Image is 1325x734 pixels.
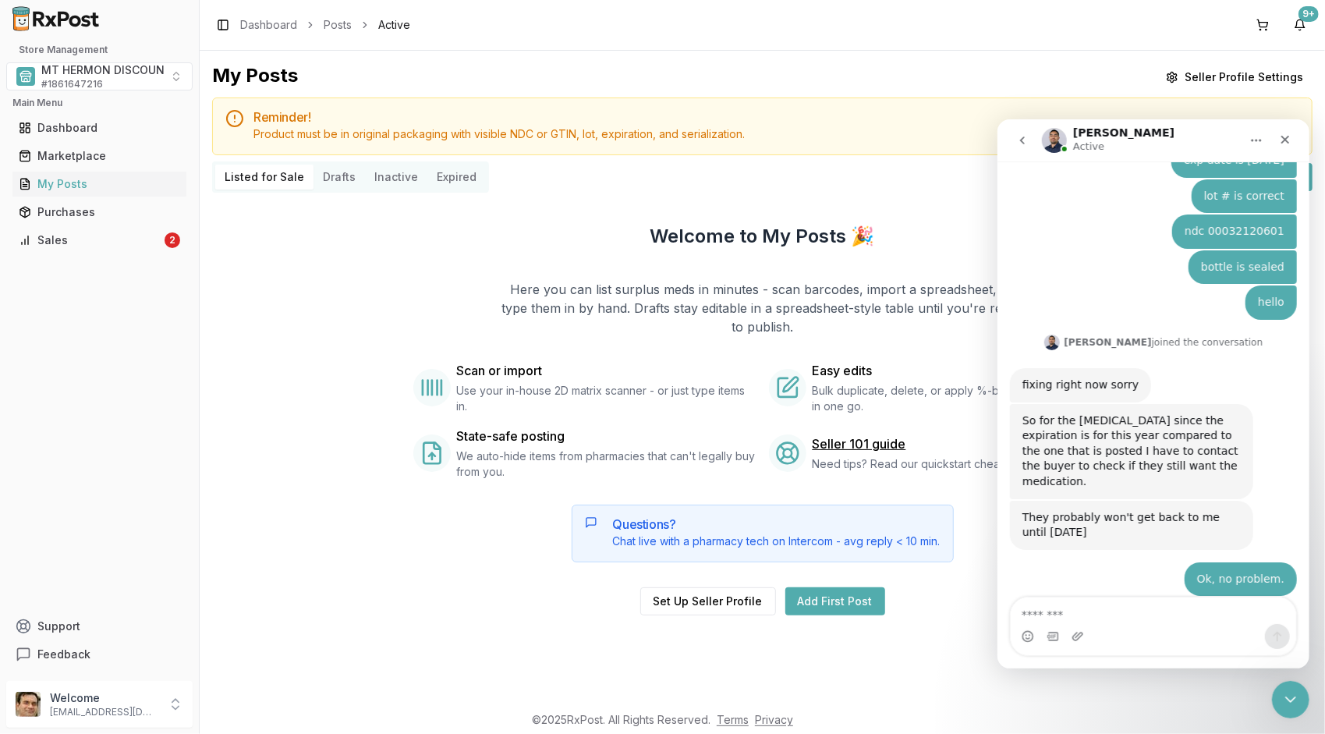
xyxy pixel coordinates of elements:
button: Set Up Seller Profile [640,587,776,615]
div: Product must be in original packaging with visible NDC or GTIN, lot, expiration, and serialization. [253,126,1299,142]
a: Dashboard [240,17,297,33]
button: Select a view [6,62,193,90]
button: Drafts [314,165,365,190]
span: We auto-hide items from pharmacies that can't legally buy from you. [457,449,756,480]
a: Purchases [12,198,186,226]
div: 2 [165,232,180,248]
p: [EMAIL_ADDRESS][DOMAIN_NAME] [50,706,158,718]
a: Marketplace [12,142,186,170]
a: My Posts [12,170,186,198]
div: Marketplace [19,148,180,164]
a: Privacy [755,713,793,726]
nav: breadcrumb [240,17,410,33]
span: Scan or import [457,361,543,380]
button: Purchases [6,200,193,225]
a: Add First Post [785,587,885,615]
p: Here you can list surplus meds in minutes - scan barcodes, import a spreadsheet, or type them in ... [501,280,1025,336]
h2: Welcome to My Posts 🎉 [650,224,875,249]
span: MT HERMON DISCOUNT PHARMACY [41,62,236,78]
p: Welcome [50,690,158,706]
button: Seller Profile Settings [1157,63,1313,91]
img: User avatar [16,692,41,717]
iframe: Intercom live chat [1272,681,1309,718]
h2: Main Menu [12,97,186,109]
h5: Questions? [613,518,941,530]
a: Dashboard [12,114,186,142]
div: My Posts [19,176,180,192]
img: RxPost Logo [6,6,106,31]
div: Chat live with a pharmacy tech on Intercom - avg reply < 10 min. [613,534,941,549]
span: Feedback [37,647,90,662]
button: Expired [427,165,486,190]
div: 9+ [1298,6,1319,22]
div: Purchases [19,204,180,220]
button: Dashboard [6,115,193,140]
button: Feedback [6,640,193,668]
button: Inactive [365,165,427,190]
div: Sales [19,232,161,248]
span: Easy edits [813,361,873,380]
button: Support [6,612,193,640]
div: Dashboard [19,120,180,136]
span: Need tips? Read our quickstart cheat-sheet. [813,456,1040,472]
iframe: Intercom live chat [997,119,1309,668]
a: Terms [717,713,749,726]
button: Marketplace [6,144,193,168]
span: Bulk duplicate, delete, or apply %-based price discounts in one go. [813,383,1112,414]
span: Use your in-house 2D matrix scanner - or just type items in. [457,383,756,414]
span: Active [378,17,410,33]
h2: Store Management [6,44,193,56]
button: 9+ [1288,12,1313,37]
div: My Posts [212,63,298,91]
button: Listed for Sale [215,165,314,190]
a: Sales2 [12,226,186,254]
button: Sales2 [6,228,193,253]
span: State-safe posting [457,427,565,445]
span: # 1861647216 [41,78,103,90]
h5: Reminder! [253,111,1299,123]
a: Seller 101 guide [813,434,906,453]
button: My Posts [6,172,193,197]
a: Posts [324,17,352,33]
